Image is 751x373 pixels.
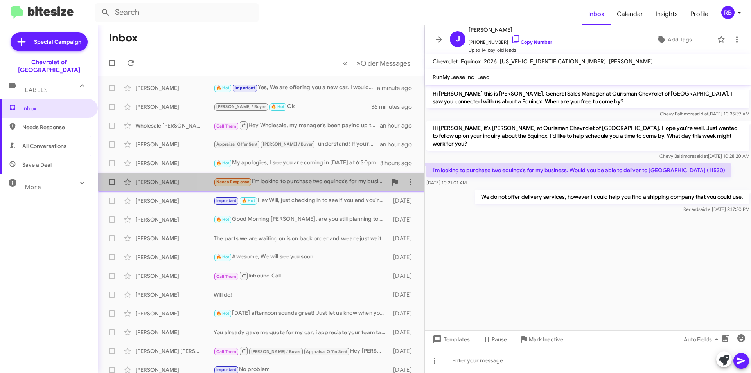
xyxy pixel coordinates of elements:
span: J [456,33,460,45]
a: Profile [684,3,715,25]
button: Add Tags [633,32,713,47]
span: Important [216,367,237,372]
span: 🔥 Hot [216,254,230,259]
span: All Conversations [22,142,66,150]
span: Pause [492,332,507,346]
span: Call Them [216,124,237,129]
div: [PERSON_NAME] [135,234,214,242]
span: 🔥 Hot [216,217,230,222]
div: [DATE] [389,216,418,223]
div: [PERSON_NAME] [135,253,214,261]
div: [DATE] [389,234,418,242]
span: Auto Fields [684,332,721,346]
span: 🔥 Hot [216,160,230,166]
div: Wholesale [PERSON_NAME] [135,122,214,130]
div: [DATE] afternoon sounds great! Just let us know when you're able to make it, and we'll be ready t... [214,309,389,318]
div: [DATE] [389,272,418,280]
span: said at [698,206,712,212]
div: [PERSON_NAME] [135,159,214,167]
div: [DATE] [389,253,418,261]
span: Labels [25,86,48,94]
span: Chevy Baltimore [DATE] 10:35:39 AM [660,111,749,117]
div: Hey Wholesale, my manager’s been paying up to 180% over market for trades this week. If yours qua... [214,121,380,130]
span: said at [695,111,708,117]
a: Inbox [582,3,611,25]
div: Hey [PERSON_NAME], my manager’s been paying up to 180% over market for trades this week. If yours... [214,346,389,356]
span: Appraisal Offer Sent [216,142,258,147]
div: [PERSON_NAME] [135,328,214,336]
button: Next [352,55,415,71]
span: [PERSON_NAME] / Buyer [263,142,313,147]
span: RunMyLease Inc [433,74,474,81]
button: Templates [425,332,476,346]
span: [PERSON_NAME] / Buyer [251,349,301,354]
div: I’m looking to purchase two equinox’s for my business. Would you be able to deliver to [GEOGRAPHI... [214,177,387,186]
span: 🔥 Hot [216,85,230,90]
span: Chevy Baltimore [DATE] 10:28:20 AM [659,153,749,159]
button: Auto Fields [677,332,728,346]
div: My apologies, I see you are coming in [DATE] at 6:30pm [214,159,380,168]
button: Mark Inactive [513,332,570,346]
span: Inbox [22,105,89,112]
div: [PERSON_NAME] [135,272,214,280]
span: Needs Response [216,179,250,184]
a: Calendar [611,3,649,25]
div: Hey Will, just checking in to see if you and you're wife are available to stop by [DATE]? [214,196,389,205]
span: Appraisal Offer Sent [306,349,347,354]
div: [DATE] [389,310,418,317]
span: Templates [431,332,470,346]
span: 🔥 Hot [242,198,255,203]
span: Important [216,198,237,203]
span: [PERSON_NAME] / Buyer [216,104,266,109]
div: Yes, We are offering you a new car. I would like to show my used car manager that you have a offe... [214,83,377,92]
div: 36 minutes ago [371,103,418,111]
div: Will do! [214,291,389,299]
h1: Inbox [109,32,138,44]
span: Up to 14-day-old leads [469,46,552,54]
div: [PERSON_NAME] [135,216,214,223]
div: Good Morning [PERSON_NAME], are you still planning to stop by this morning? [214,215,389,224]
div: [PERSON_NAME] [135,291,214,299]
div: Ok [214,102,371,111]
div: [PERSON_NAME] [135,178,214,186]
span: Chevrolet [433,58,458,65]
div: [DATE] [389,197,418,205]
div: 3 hours ago [380,159,418,167]
div: an hour ago [380,141,418,148]
span: [US_VEHICLE_IDENTIFICATION_NUMBER] [500,58,606,65]
div: [PERSON_NAME] [135,103,214,111]
span: Mark Inactive [529,332,563,346]
span: Renard [DATE] 2:17:30 PM [683,206,749,212]
span: » [356,58,361,68]
button: Pause [476,332,513,346]
span: Important [235,85,255,90]
div: I understand! If you’re unsure, how about sending over a pics of your vin and miles? Afterwards, ... [214,140,380,149]
div: RB [721,6,735,19]
span: 🔥 Hot [216,311,230,316]
span: Call Them [216,274,237,279]
span: Lead [477,74,490,81]
a: Insights [649,3,684,25]
div: [PERSON_NAME] [135,197,214,205]
nav: Page navigation example [339,55,415,71]
span: said at [694,153,708,159]
span: Older Messages [361,59,410,68]
div: [PERSON_NAME] [PERSON_NAME] [135,347,214,355]
div: [DATE] [389,347,418,355]
span: Special Campaign [34,38,81,46]
span: « [343,58,347,68]
span: 🔥 Hot [271,104,284,109]
input: Search [95,3,259,22]
p: We do not offer delivery services, however I could help you find a shipping company that you coul... [475,190,749,204]
div: [DATE] [389,328,418,336]
span: [DATE] 10:21:01 AM [426,180,467,186]
span: Equinox [461,58,481,65]
div: You already gave me quote for my car, i appreciate your team taking the time to work on me with t... [214,328,389,336]
div: a minute ago [377,84,418,92]
p: Hi [PERSON_NAME] this is [PERSON_NAME], General Sales Manager at Ourisman Chevrolet of [GEOGRAPHI... [426,86,749,108]
div: [DATE] [389,291,418,299]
